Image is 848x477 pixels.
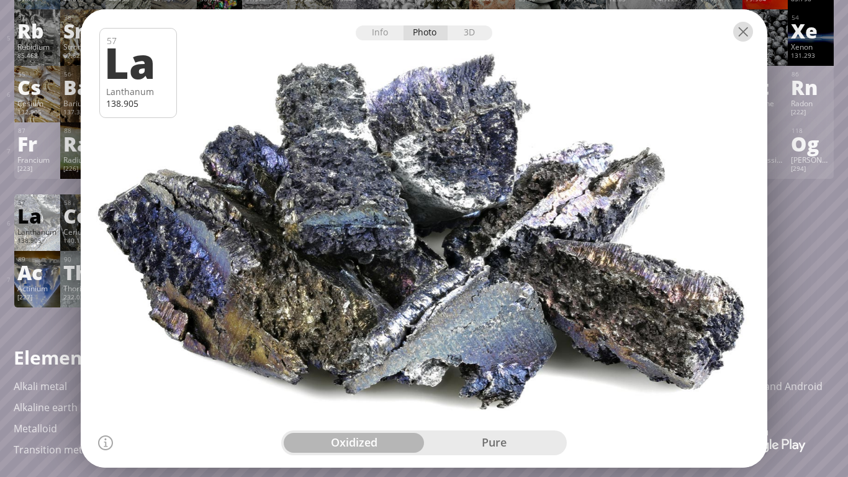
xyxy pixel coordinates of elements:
div: La [17,206,56,225]
div: Sr [63,20,102,40]
div: [226] [63,165,102,175]
div: Xenon [791,42,830,52]
div: [223] [17,165,56,175]
div: Rn [791,77,830,97]
div: oxidized [284,433,424,453]
div: 37 [18,14,56,22]
div: 87.62 [63,52,102,61]
div: [PERSON_NAME] [791,155,830,165]
a: Transition metal [14,443,91,457]
div: Fr [17,134,56,153]
div: 57 [18,199,56,207]
div: Ba [63,77,102,97]
div: Rb [17,20,56,40]
div: La [104,41,168,83]
div: Francium [17,155,56,165]
div: 58 [64,199,102,207]
div: Actinium [17,283,56,293]
div: Lanthanum [17,227,56,237]
div: [294] [791,165,830,175]
div: Info [356,25,404,40]
div: Cesium [17,98,56,108]
div: 54 [792,14,830,22]
div: [227] [17,293,56,303]
a: Metalloid [14,422,57,435]
div: Og [791,134,830,153]
div: 132.905 [17,108,56,118]
div: pure [424,433,564,453]
div: Lanthanum [106,86,170,98]
div: Ra [63,134,102,153]
div: 86 [792,70,830,78]
div: 138.905 [106,98,170,109]
div: Cs [17,77,56,97]
div: 38 [64,14,102,22]
div: 3D [448,25,492,40]
div: Cerium [63,227,102,237]
div: Xe [791,20,830,40]
h1: Element types [14,345,317,370]
div: 55 [18,70,56,78]
div: Ac [17,262,56,282]
div: 140.116 [63,237,102,247]
div: 56 [64,70,102,78]
a: Alkali metal [14,379,67,393]
div: Radium [63,155,102,165]
div: Strontium [63,42,102,52]
div: 232.038 [63,293,102,303]
div: 89 [18,255,56,263]
div: 118 [792,127,830,135]
div: 88 [64,127,102,135]
div: Th [63,262,102,282]
div: 138.905 [17,237,56,247]
div: Rubidium [17,42,56,52]
div: Barium [63,98,102,108]
div: Ce [63,206,102,225]
div: Thorium [63,283,102,293]
div: 87 [18,127,56,135]
div: [222] [791,108,830,118]
div: 90 [64,255,102,263]
a: Alkaline earth metal [14,401,107,414]
div: 137.327 [63,108,102,118]
div: 85.468 [17,52,56,61]
div: 131.293 [791,52,830,61]
div: Radon [791,98,830,108]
